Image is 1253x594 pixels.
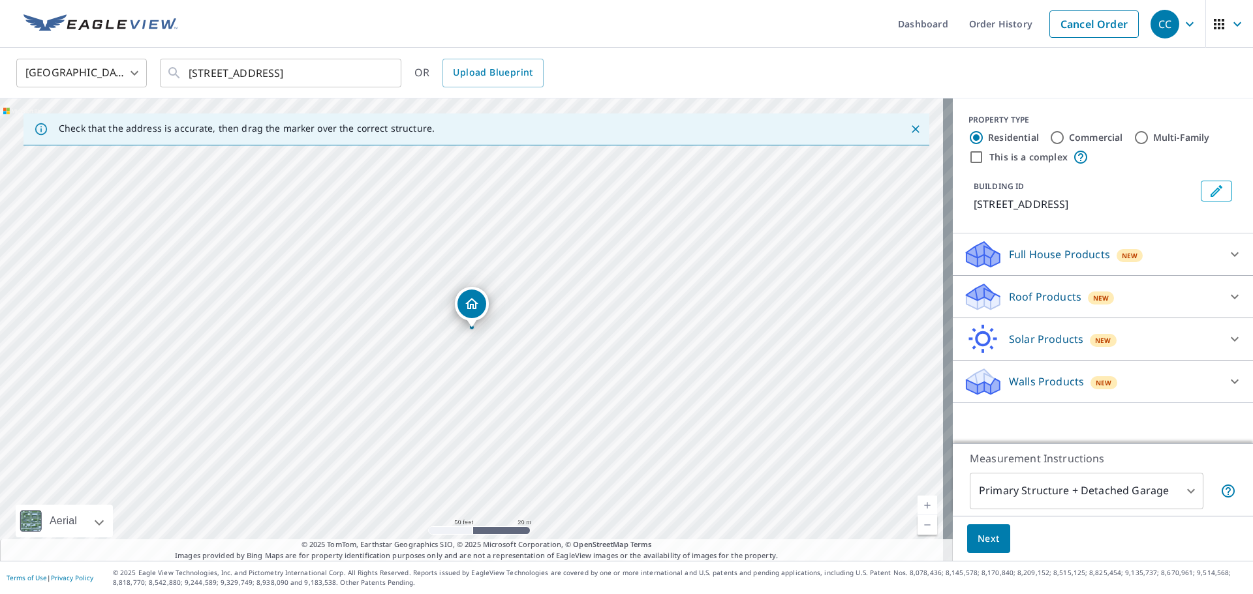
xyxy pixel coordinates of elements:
[963,239,1243,270] div: Full House ProductsNew
[453,65,533,81] span: Upload Blueprint
[963,323,1243,355] div: Solar ProductsNew
[1220,483,1236,499] span: Your report will include the primary structure and a detached garage if one exists.
[918,496,937,515] a: Current Level 19, Zoom In
[51,573,93,582] a: Privacy Policy
[455,287,489,327] div: Dropped pin, building 1, Residential property, 2455 Clover Blossom Ct Grove City, OH 43123
[963,366,1243,397] div: Walls ProductsNew
[46,505,81,537] div: Aerial
[963,281,1243,312] div: Roof ProductsNew
[1201,181,1232,201] button: Edit building 1
[1093,293,1109,303] span: New
[1095,335,1111,346] span: New
[7,573,47,582] a: Terms of Use
[113,568,1246,587] p: © 2025 Eagle View Technologies, Inc. and Pictometry International Corp. All Rights Reserved. Repo...
[442,59,543,87] a: Upload Blueprint
[302,539,652,550] span: © 2025 TomTom, Earthstar Geographics SIO, © 2025 Microsoft Corporation, ©
[1009,246,1110,262] p: Full House Products
[189,55,375,91] input: Search by address or latitude-longitude
[988,131,1039,144] label: Residential
[967,524,1010,554] button: Next
[630,539,652,549] a: Terms
[978,531,1000,547] span: Next
[1009,374,1084,389] p: Walls Products
[974,196,1196,212] p: [STREET_ADDRESS]
[573,539,628,549] a: OpenStreetMap
[16,505,113,537] div: Aerial
[23,14,178,34] img: EV Logo
[970,451,1236,466] p: Measurement Instructions
[918,515,937,535] a: Current Level 19, Zoom Out
[989,151,1068,164] label: This is a complex
[59,123,435,134] p: Check that the address is accurate, then drag the marker over the correct structure.
[7,574,93,582] p: |
[16,55,147,91] div: [GEOGRAPHIC_DATA]
[1153,131,1210,144] label: Multi-Family
[1009,289,1081,304] p: Roof Products
[968,114,1237,126] div: PROPERTY TYPE
[1122,250,1138,261] span: New
[1151,10,1179,38] div: CC
[1096,378,1112,388] span: New
[974,181,1024,192] p: BUILDING ID
[970,473,1203,509] div: Primary Structure + Detached Garage
[1049,10,1139,38] a: Cancel Order
[907,121,924,138] button: Close
[1009,331,1083,347] p: Solar Products
[1069,131,1123,144] label: Commercial
[414,59,544,87] div: OR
